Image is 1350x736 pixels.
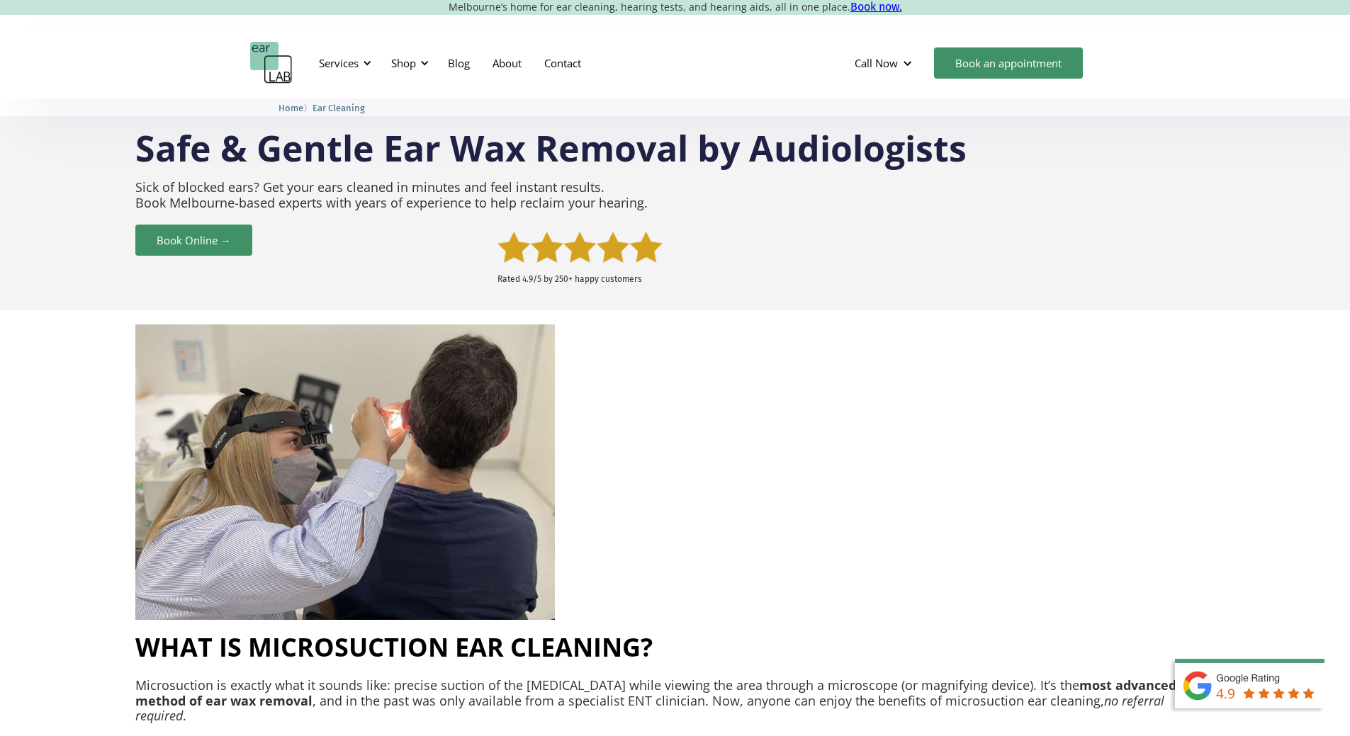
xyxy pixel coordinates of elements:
a: Ear Cleaning [313,101,365,114]
strong: most advanced method of ear wax removal [135,676,1176,709]
div: Shop [383,42,433,84]
div: Call Now [855,56,898,70]
p: Sick of blocked ears? Get your ears cleaned in minutes and feel instant results. Book Melbourne-b... [135,173,1215,217]
div: Services [319,56,359,70]
h1: Safe & Gentle Ear Wax Removal by Audiologists [135,130,1215,166]
a: Book an appointment [934,47,1083,79]
a: Blog [437,43,481,84]
div: Shop [391,56,416,70]
h2: What is Microsuction Ear Cleaning? [135,631,1215,664]
div: Call Now [843,42,927,84]
p: Rated 4.9/5 by 250+ happy customers [497,274,1215,284]
li: 〉 [279,101,313,115]
span: Home [279,103,303,113]
em: no referral required [135,692,1164,725]
div: Services [310,42,376,84]
a: home [250,42,293,84]
a: About [481,43,533,84]
a: Home [279,101,303,114]
span: Ear Cleaning [313,103,365,113]
img: A hearing assessment appointment [135,324,555,620]
a: Book Online → [135,225,252,256]
a: Contact [533,43,592,84]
